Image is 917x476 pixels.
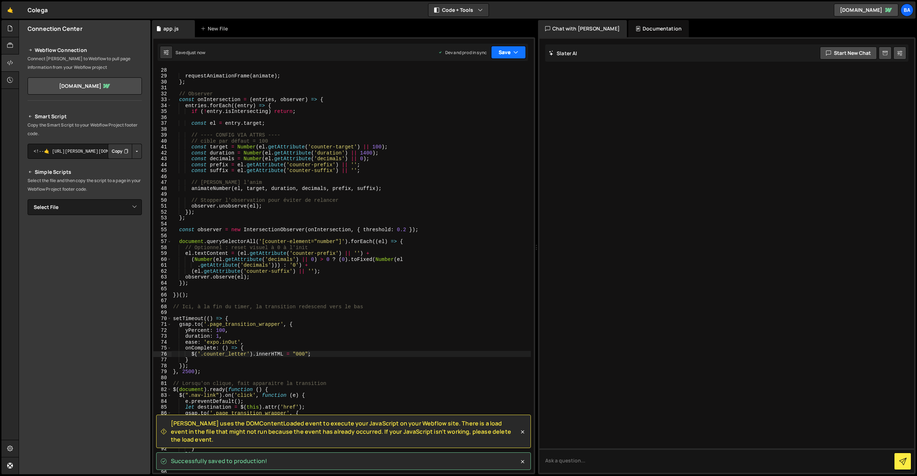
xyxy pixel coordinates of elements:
div: 72 [153,328,172,334]
div: Button group with nested dropdown [108,144,142,159]
div: 85 [153,404,172,410]
div: just now [188,49,205,56]
a: 🤙 [1,1,19,19]
div: 86 [153,410,172,416]
button: Copy [108,144,132,159]
div: 93 [153,452,172,458]
div: 87 [153,416,172,422]
div: 46 [153,174,172,180]
span: Successfully saved to production! [171,457,267,465]
div: Colega [28,6,48,14]
div: 38 [153,127,172,133]
p: Select the file and then copy the script to a page in your Webflow Project footer code. [28,176,142,194]
div: 52 [153,209,172,215]
div: 96 [153,470,172,476]
div: 59 [153,251,172,257]
div: Dev and prod in sync [438,49,487,56]
div: 95 [153,463,172,470]
div: 66 [153,292,172,298]
div: 43 [153,156,172,162]
div: Saved [176,49,205,56]
div: 67 [153,298,172,304]
h2: Smart Script [28,112,142,121]
div: 48 [153,186,172,192]
div: 35 [153,109,172,115]
span: [PERSON_NAME] uses the DOMContentLoaded event to execute your JavaScript on your Webflow site. Th... [171,419,519,443]
div: 47 [153,180,172,186]
div: 29 [153,73,172,79]
iframe: YouTube video player [28,296,143,361]
div: Documentation [628,20,689,37]
div: 58 [153,245,172,251]
h2: Slater AI [549,50,577,57]
div: 55 [153,227,172,233]
div: 84 [153,399,172,405]
div: 94 [153,458,172,464]
p: Connect [PERSON_NAME] to Webflow to pull page information from your Webflow project [28,54,142,72]
div: 71 [153,322,172,328]
div: 36 [153,115,172,121]
div: 68 [153,304,172,310]
div: 73 [153,333,172,339]
div: 91 [153,440,172,446]
div: 54 [153,221,172,227]
button: Save [491,46,526,59]
div: 45 [153,168,172,174]
button: Start new chat [820,47,877,59]
div: 33 [153,97,172,103]
div: 90 [153,434,172,440]
div: 78 [153,363,172,369]
div: 50 [153,197,172,204]
p: Copy the Smart Script to your Webflow Project footer code. [28,121,142,138]
h2: Connection Center [28,25,82,33]
div: 88 [153,422,172,428]
div: 79 [153,369,172,375]
div: Chat with [PERSON_NAME] [538,20,627,37]
div: 56 [153,233,172,239]
a: [DOMAIN_NAME] [834,4,898,16]
div: 82 [153,387,172,393]
div: 41 [153,144,172,150]
div: 80 [153,375,172,381]
a: [DOMAIN_NAME] [28,77,142,95]
div: 44 [153,162,172,168]
div: 53 [153,215,172,221]
div: 39 [153,132,172,138]
textarea: <!--🤙 [URL][PERSON_NAME][DOMAIN_NAME]> <script>document.addEventListener("DOMContentLoaded", func... [28,144,142,159]
div: 28 [153,67,172,73]
div: 42 [153,150,172,156]
iframe: YouTube video player [28,227,143,291]
a: Ba [901,4,913,16]
div: 61 [153,262,172,268]
div: 30 [153,79,172,85]
div: 51 [153,203,172,209]
div: 62 [153,268,172,275]
div: 31 [153,85,172,91]
div: 81 [153,381,172,387]
div: New File [201,25,231,32]
h2: Simple Scripts [28,168,142,176]
div: 65 [153,286,172,292]
h2: Webflow Connection [28,46,142,54]
div: 76 [153,351,172,357]
div: 75 [153,345,172,351]
div: 74 [153,339,172,346]
div: 34 [153,103,172,109]
div: 69 [153,310,172,316]
div: 64 [153,280,172,286]
div: 89 [153,428,172,434]
div: 49 [153,191,172,197]
div: 63 [153,274,172,280]
button: Code + Tools [428,4,489,16]
div: 70 [153,316,172,322]
div: 77 [153,357,172,363]
div: 40 [153,138,172,144]
div: 92 [153,446,172,452]
div: 32 [153,91,172,97]
div: 37 [153,120,172,127]
div: app.js [163,25,179,32]
div: 57 [153,239,172,245]
div: 83 [153,392,172,399]
div: 60 [153,257,172,263]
